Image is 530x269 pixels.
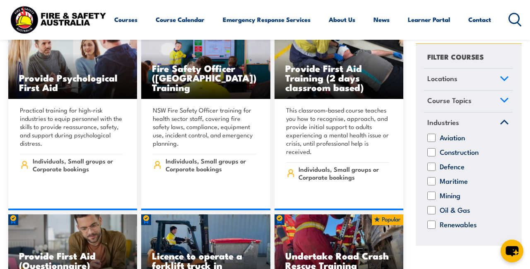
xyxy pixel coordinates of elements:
[440,206,470,214] label: Oil & Gas
[427,73,458,84] span: Locations
[223,10,311,29] a: Emergency Response Services
[427,51,484,62] h4: FILTER COURSES
[285,63,393,92] h3: Provide First Aid Training (2 days classroom based)
[299,165,389,181] span: Individuals, Small groups or Corporate bookings
[427,116,459,127] span: Industries
[275,27,403,99] img: Provide First Aid (Blended Learning)
[373,10,390,29] a: News
[152,63,259,92] h3: Fire Safety Officer ([GEOGRAPHIC_DATA]) Training
[8,27,137,99] img: Mental Health First Aid Training Course from Fire & Safety Australia
[440,148,479,156] label: Construction
[114,10,137,29] a: Courses
[156,10,205,29] a: Course Calendar
[141,27,270,99] a: Fire Safety Officer ([GEOGRAPHIC_DATA]) Training
[468,10,491,29] a: Contact
[8,27,137,99] a: Provide Psychological First Aid
[329,10,355,29] a: About Us
[166,157,256,173] span: Individuals, Small groups or Corporate bookings
[20,106,123,147] p: Practical training for high-risk industries to equip personnel with the skills to provide reassur...
[19,73,126,92] h3: Provide Psychological First Aid
[153,106,256,147] p: NSW Fire Safety Officer training for health sector staff, covering fire safety laws, compliance, ...
[424,91,513,112] a: Course Topics
[424,69,513,90] a: Locations
[501,240,523,262] button: chat-button
[286,106,389,156] p: This classroom-based course teaches you how to recognise, approach, and provide initial support t...
[440,221,477,229] label: Renewables
[440,134,465,142] label: Aviation
[408,10,450,29] a: Learner Portal
[440,163,465,171] label: Defence
[440,177,468,185] label: Maritime
[424,112,513,134] a: Industries
[33,157,123,173] span: Individuals, Small groups or Corporate bookings
[141,27,270,99] img: Fire Safety Advisor
[427,95,472,106] span: Course Topics
[275,27,403,99] a: Provide First Aid Training (2 days classroom based)
[440,192,460,200] label: Mining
